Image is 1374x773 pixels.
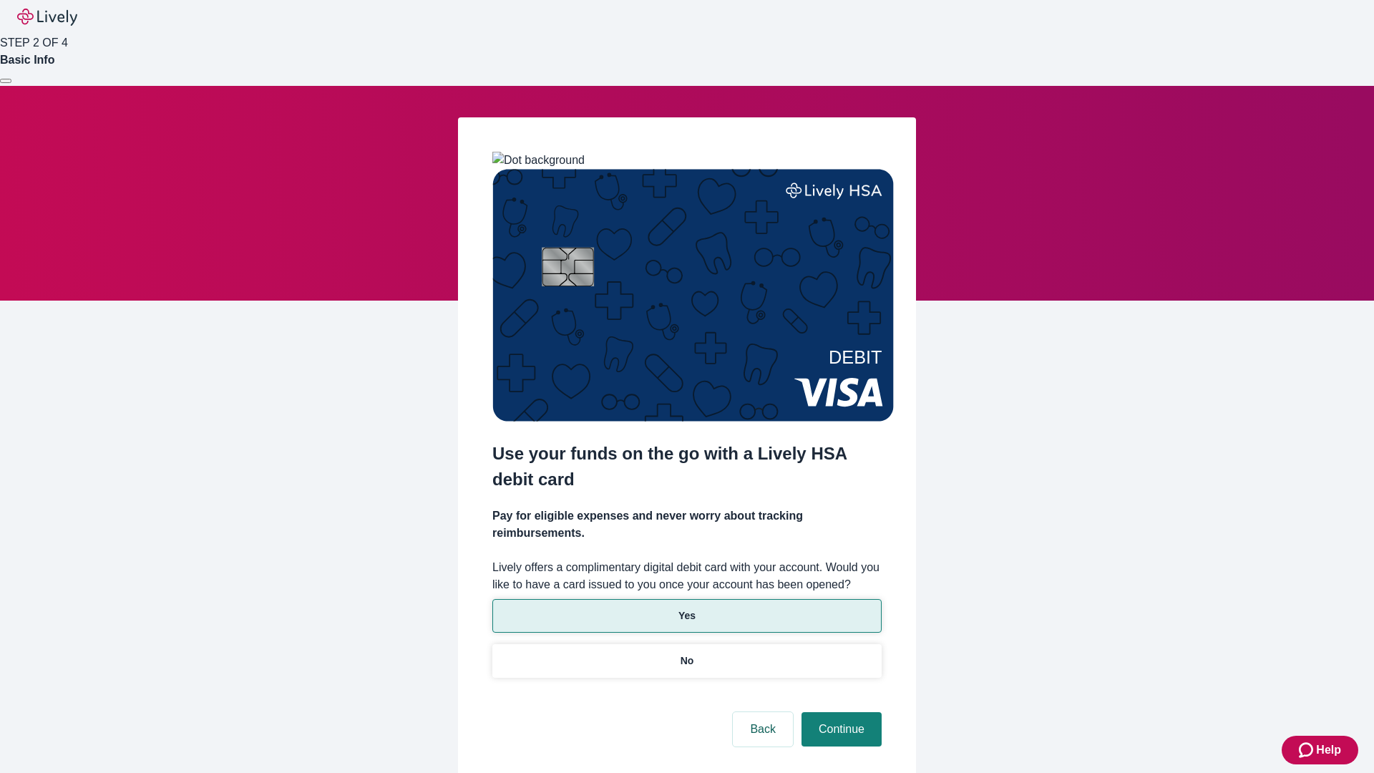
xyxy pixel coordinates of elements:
[801,712,882,747] button: Continue
[17,9,77,26] img: Lively
[678,608,696,623] p: Yes
[492,441,882,492] h2: Use your funds on the go with a Lively HSA debit card
[492,559,882,593] label: Lively offers a complimentary digital debit card with your account. Would you like to have a card...
[492,599,882,633] button: Yes
[1316,742,1341,759] span: Help
[492,507,882,542] h4: Pay for eligible expenses and never worry about tracking reimbursements.
[681,653,694,669] p: No
[492,644,882,678] button: No
[733,712,793,747] button: Back
[492,152,585,169] img: Dot background
[492,169,894,422] img: Debit card
[1282,736,1358,764] button: Zendesk support iconHelp
[1299,742,1316,759] svg: Zendesk support icon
